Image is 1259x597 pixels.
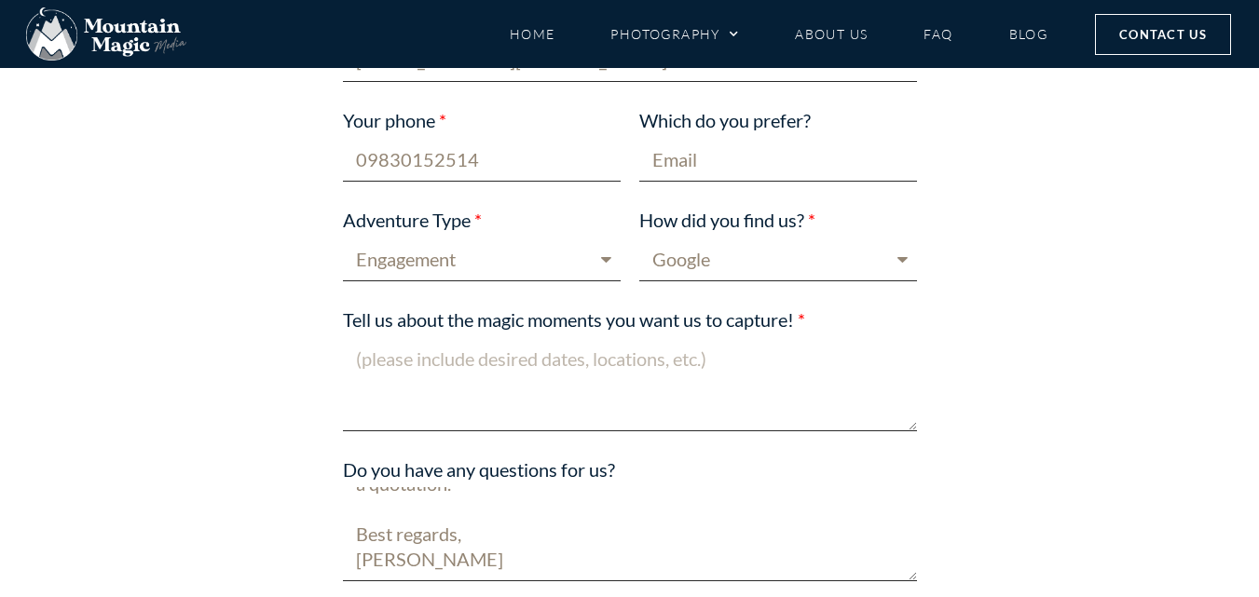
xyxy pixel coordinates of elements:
input: Only numbers and phone characters (#, -, *, etc) are accepted. [343,138,621,182]
label: Tell us about the magic moments you want us to capture! [343,305,805,337]
a: Photography [610,18,739,50]
a: FAQ [924,18,952,50]
label: Do you have any questions for us? [343,455,615,487]
a: About Us [795,18,868,50]
nav: Menu [510,18,1048,50]
label: Adventure Type [343,206,482,237]
a: Blog [1009,18,1048,50]
input: Email, Call, or Text? [639,138,917,182]
span: Contact Us [1119,24,1207,45]
label: Which do you prefer? [639,106,811,138]
a: Contact Us [1095,14,1231,55]
a: Home [510,18,555,50]
label: Your phone [343,106,446,138]
img: Mountain Magic Media photography logo Crested Butte Photographer [26,7,186,61]
label: How did you find us? [639,206,815,237]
